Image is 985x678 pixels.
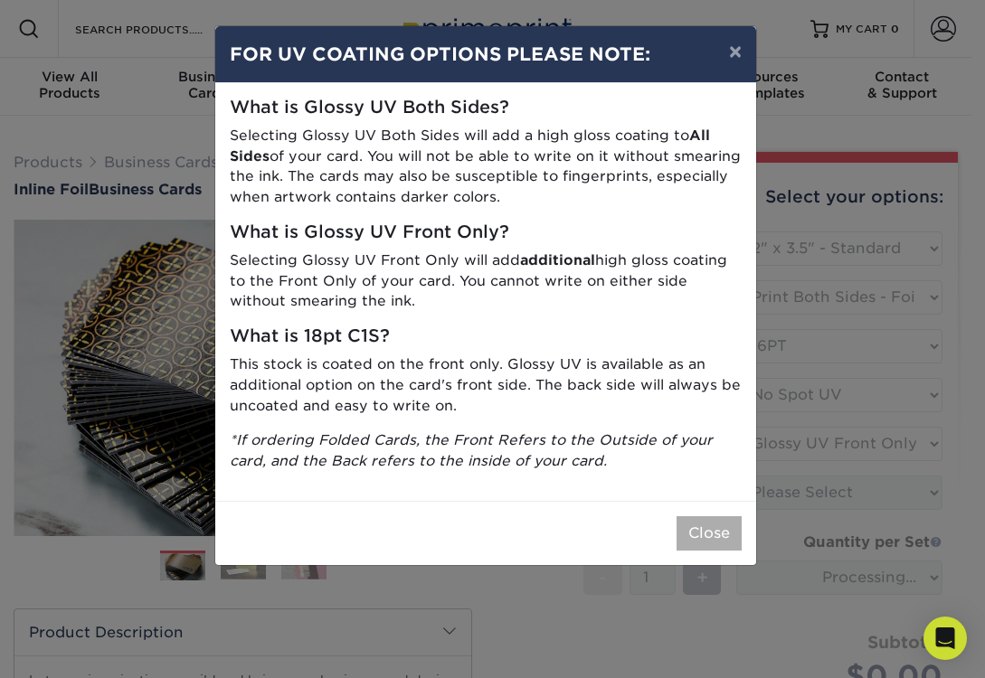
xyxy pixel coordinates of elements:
h5: What is 18pt C1S? [230,326,742,347]
p: This stock is coated on the front only. Glossy UV is available as an additional option on the car... [230,354,742,416]
div: Open Intercom Messenger [923,617,967,660]
h5: What is Glossy UV Both Sides? [230,98,742,118]
strong: All Sides [230,127,710,165]
h4: FOR UV COATING OPTIONS PLEASE NOTE: [230,41,742,68]
button: Close [677,516,742,551]
p: Selecting Glossy UV Both Sides will add a high gloss coating to of your card. You will not be abl... [230,126,742,208]
i: *If ordering Folded Cards, the Front Refers to the Outside of your card, and the Back refers to t... [230,431,713,469]
h5: What is Glossy UV Front Only? [230,222,742,243]
strong: additional [520,251,595,268]
button: × [715,26,756,77]
p: Selecting Glossy UV Front Only will add high gloss coating to the Front Only of your card. You ca... [230,250,742,312]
